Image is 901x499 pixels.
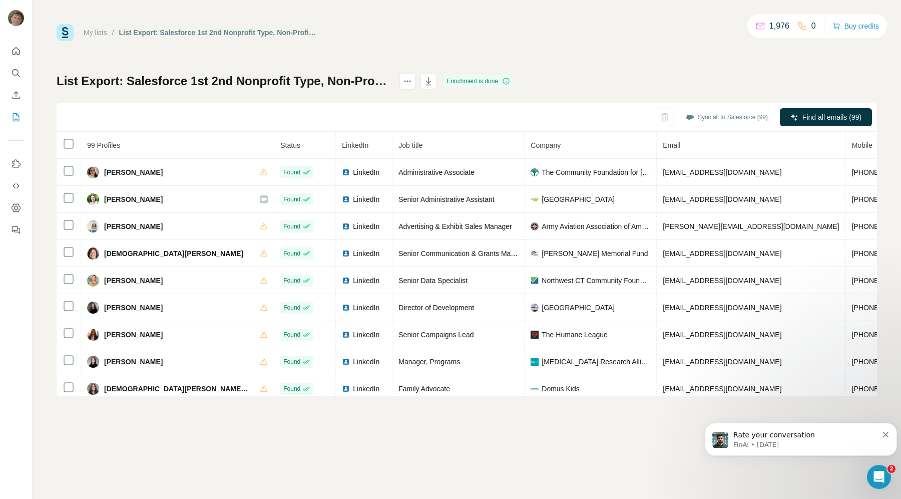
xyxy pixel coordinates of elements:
[531,249,539,258] img: company-logo
[8,10,24,26] img: Avatar
[283,357,300,366] span: Found
[531,141,561,149] span: Company
[283,384,300,393] span: Found
[57,24,74,41] img: Surfe Logo
[353,194,379,204] span: LinkedIn
[531,222,539,230] img: company-logo
[342,249,350,258] img: LinkedIn logo
[398,249,529,258] span: Senior Communication & Grants Manager
[398,168,475,176] span: Administrative Associate
[280,141,300,149] span: Status
[8,199,24,217] button: Dashboard
[87,329,99,341] img: Avatar
[663,141,680,149] span: Email
[663,385,781,393] span: [EMAIL_ADDRESS][DOMAIN_NAME]
[8,42,24,60] button: Quick start
[663,195,781,203] span: [EMAIL_ADDRESS][DOMAIN_NAME]
[663,222,839,230] span: [PERSON_NAME][EMAIL_ADDRESS][DOMAIN_NAME]
[353,221,379,231] span: LinkedIn
[542,221,650,231] span: Army Aviation Association of America
[342,358,350,366] img: LinkedIn logo
[531,358,539,366] img: company-logo
[398,358,460,366] span: Manager, Programs
[398,141,422,149] span: Job title
[283,303,300,312] span: Found
[87,166,99,178] img: Avatar
[104,330,163,340] span: [PERSON_NAME]
[679,110,775,125] button: Sync all to Salesforce (99)
[104,167,163,177] span: [PERSON_NAME]
[802,112,861,122] span: Find all emails (99)
[8,155,24,173] button: Use Surfe on LinkedIn
[663,358,781,366] span: [EMAIL_ADDRESS][DOMAIN_NAME]
[283,249,300,258] span: Found
[399,73,415,89] button: actions
[283,222,300,231] span: Found
[8,64,24,82] button: Search
[283,330,300,339] span: Found
[769,20,789,32] p: 1,976
[342,168,350,176] img: LinkedIn logo
[57,73,390,89] h1: List Export: Salesforce 1st 2nd Nonprofit Type, Non-Profit Industry, "Salesfore" - [DATE] 21:22
[104,221,163,231] span: [PERSON_NAME]
[867,465,891,489] iframe: Intercom live chat
[283,168,300,177] span: Found
[353,167,379,177] span: LinkedIn
[443,75,513,87] div: Enrichment is done
[542,357,650,367] span: [MEDICAL_DATA] Research Alliance
[542,303,615,313] span: [GEOGRAPHIC_DATA]
[542,167,650,177] span: The Community Foundation for [GEOGRAPHIC_DATA]
[531,277,539,285] img: company-logo
[87,275,99,287] img: Avatar
[663,331,781,339] span: [EMAIL_ADDRESS][DOMAIN_NAME]
[353,384,379,394] span: LinkedIn
[531,385,539,393] img: company-logo
[283,195,300,204] span: Found
[104,384,250,394] span: [DEMOGRAPHIC_DATA][PERSON_NAME], M.A.
[663,168,781,176] span: [EMAIL_ADDRESS][DOMAIN_NAME]
[342,304,350,312] img: LinkedIn logo
[8,221,24,239] button: Feedback
[531,195,539,203] img: company-logo
[542,330,608,340] span: The Humane League
[104,303,163,313] span: [PERSON_NAME]
[832,19,879,33] button: Buy credits
[342,195,350,203] img: LinkedIn logo
[87,302,99,314] img: Avatar
[342,277,350,285] img: LinkedIn logo
[398,385,450,393] span: Family Advocate
[283,276,300,285] span: Found
[87,193,99,205] img: Avatar
[8,177,24,195] button: Use Surfe API
[398,222,512,230] span: Advertising & Exhibit Sales Manager
[398,277,468,285] span: Senior Data Specialist
[780,108,872,126] button: Find all emails (99)
[353,303,379,313] span: LinkedIn
[104,357,163,367] span: [PERSON_NAME]
[87,383,99,395] img: Avatar
[542,248,648,259] span: [PERSON_NAME] Memorial Fund
[398,331,474,339] span: Senior Campaigns Lead
[531,304,539,312] img: company-logo
[353,276,379,286] span: LinkedIn
[342,331,350,339] img: LinkedIn logo
[542,384,579,394] span: Domus Kids
[119,28,318,38] div: List Export: Salesforce 1st 2nd Nonprofit Type, Non-Profit Industry, "Salesfore" - [DATE] 21:22
[811,20,816,32] p: 0
[87,356,99,368] img: Avatar
[663,249,781,258] span: [EMAIL_ADDRESS][DOMAIN_NAME]
[353,357,379,367] span: LinkedIn
[887,465,895,473] span: 2
[84,29,107,37] a: My lists
[531,168,539,176] img: company-logo
[8,108,24,126] button: My lists
[342,385,350,393] img: LinkedIn logo
[531,331,539,339] img: company-logo
[104,276,163,286] span: [PERSON_NAME]
[87,220,99,232] img: Avatar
